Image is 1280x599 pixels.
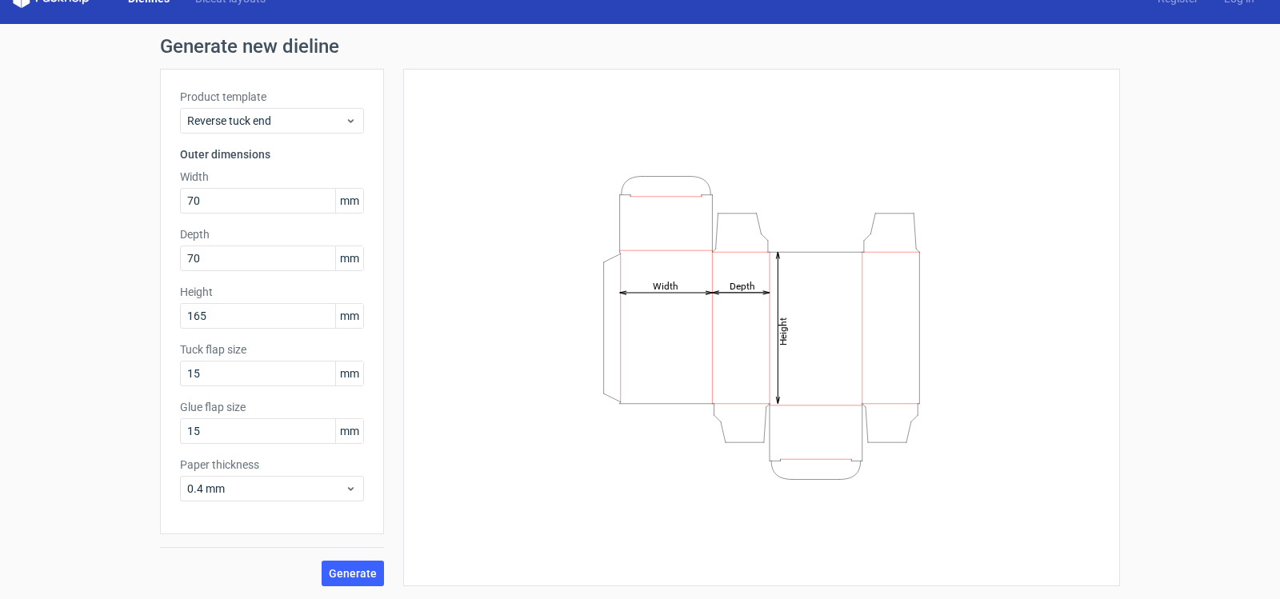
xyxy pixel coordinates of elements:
h1: Generate new dieline [160,37,1120,56]
span: mm [335,304,363,328]
label: Glue flap size [180,399,364,415]
span: Reverse tuck end [187,113,345,129]
button: Generate [322,561,384,586]
tspan: Width [653,280,678,291]
span: 0.4 mm [187,481,345,497]
span: Generate [329,568,377,579]
label: Tuck flap size [180,341,364,357]
tspan: Height [778,317,789,345]
span: mm [335,361,363,385]
label: Width [180,169,364,185]
span: mm [335,189,363,213]
h3: Outer dimensions [180,146,364,162]
span: mm [335,246,363,270]
label: Height [180,284,364,300]
label: Depth [180,226,364,242]
label: Product template [180,89,364,105]
tspan: Depth [730,280,755,291]
label: Paper thickness [180,457,364,473]
span: mm [335,419,363,443]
